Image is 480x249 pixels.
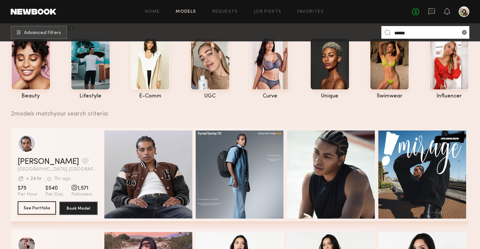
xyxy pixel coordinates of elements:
div: 7hr ago [54,177,71,181]
a: Favorites [297,10,324,14]
button: Advanced Filters [11,26,67,39]
div: swimwear [370,93,409,99]
span: $540 [45,185,63,192]
div: < 24 hr [26,177,42,181]
a: Models [176,10,196,14]
span: 1,571 [71,185,92,192]
div: unique [310,93,350,99]
div: lifestyle [71,93,110,99]
div: beauty [11,93,51,99]
div: curve [250,93,290,99]
button: See Portfolio [18,201,56,215]
div: UGC [190,93,230,99]
div: influencer [429,93,469,99]
span: Per Day [45,192,63,198]
a: Home [145,10,160,14]
button: Book Model [59,202,98,215]
span: Per Hour [18,192,37,198]
span: Followers [71,192,92,198]
span: Advanced Filters [24,31,61,35]
div: 2 models match your search criteria: [11,103,464,117]
a: Job Posts [254,10,282,14]
a: See Portfolio [18,202,56,215]
span: $75 [18,185,37,192]
a: [PERSON_NAME] [18,158,79,166]
a: Requests [212,10,238,14]
span: [GEOGRAPHIC_DATA], [GEOGRAPHIC_DATA] [18,167,98,172]
div: e-comm [130,93,170,99]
